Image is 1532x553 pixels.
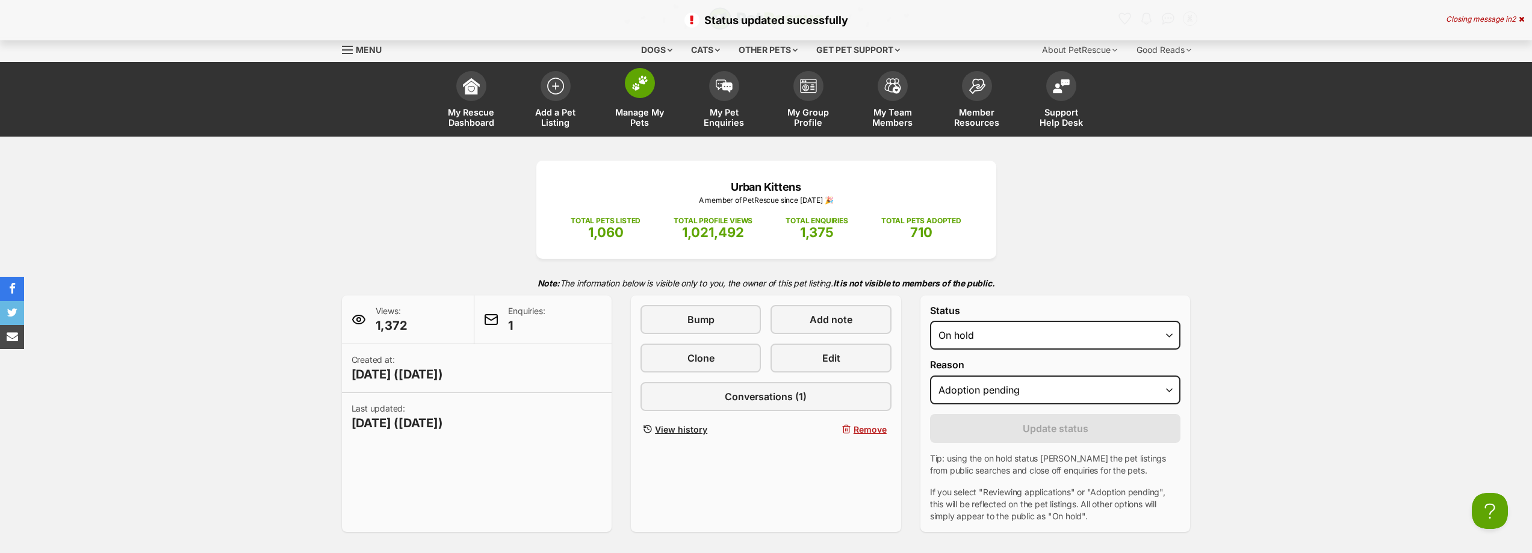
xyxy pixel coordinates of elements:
[822,351,840,365] span: Edit
[786,215,848,226] p: TOTAL ENQUIRIES
[771,421,891,438] button: Remove
[716,79,733,93] img: pet-enquiries-icon-7e3ad2cf08bfb03b45e93fb7055b45f3efa6380592205ae92323e6603595dc1f.svg
[429,65,513,137] a: My Rescue Dashboard
[930,486,1181,522] p: If you select "Reviewing applications" or "Adoption pending", this will be reflected on the pet l...
[697,107,751,128] span: My Pet Enquiries
[554,179,978,195] p: Urban Kittens
[352,415,443,431] span: [DATE] ([DATE])
[1019,65,1103,137] a: Support Help Desk
[682,65,766,137] a: My Pet Enquiries
[444,107,498,128] span: My Rescue Dashboard
[1472,493,1508,529] iframe: Help Scout Beacon - Open
[766,65,851,137] a: My Group Profile
[508,305,545,334] p: Enquiries:
[969,78,985,94] img: member-resources-icon-8e73f808a243e03378d46382f2149f9095a855e16c252ad45f914b54edf8863c.svg
[683,38,728,62] div: Cats
[613,107,667,128] span: Manage My Pets
[1023,421,1088,436] span: Update status
[725,389,807,404] span: Conversations (1)
[342,38,390,60] a: Menu
[866,107,920,128] span: My Team Members
[851,65,935,137] a: My Team Members
[881,215,961,226] p: TOTAL PETS ADOPTED
[356,45,382,55] span: Menu
[633,38,681,62] div: Dogs
[800,79,817,93] img: group-profile-icon-3fa3cf56718a62981997c0bc7e787c4b2cf8bcc04b72c1350f741eb67cf2f40e.svg
[950,107,1004,128] span: Member Resources
[1446,15,1524,23] div: Closing message in
[640,382,892,411] a: Conversations (1)
[12,12,1520,28] p: Status updated sucessfully
[854,423,887,436] span: Remove
[687,312,715,327] span: Bump
[554,195,978,206] p: A member of PetRescue since [DATE] 🎉
[508,317,545,334] span: 1
[810,312,852,327] span: Add note
[631,75,648,91] img: manage-my-pets-icon-02211641906a0b7f246fdf0571729dbe1e7629f14944591b6c1af311fb30b64b.svg
[598,65,682,137] a: Manage My Pets
[808,38,908,62] div: Get pet support
[547,78,564,94] img: add-pet-listing-icon-0afa8454b4691262ce3f59096e99ab1cd57d4a30225e0717b998d2c9b9846f56.svg
[1034,107,1088,128] span: Support Help Desk
[930,453,1181,477] p: Tip: using the on hold status [PERSON_NAME] the pet listings from public searches and close off e...
[352,366,443,383] span: [DATE] ([DATE])
[771,344,891,372] a: Edit
[352,403,443,431] p: Last updated:
[730,38,806,62] div: Other pets
[640,421,761,438] a: View history
[588,224,624,240] span: 1,060
[352,354,443,383] p: Created at:
[376,305,408,334] p: Views:
[342,271,1191,295] p: The information below is visible only to you, the owner of this pet listing.
[1512,14,1516,23] span: 2
[538,278,560,288] strong: Note:
[1034,38,1126,62] div: About PetRescue
[930,414,1181,443] button: Update status
[833,278,995,288] strong: It is not visible to members of the public.
[884,78,901,94] img: team-members-icon-5396bd8760b3fe7c0b43da4ab00e1e3bb1a5d9ba89233759b79545d2d3fc5d0d.svg
[771,305,891,334] a: Add note
[910,224,932,240] span: 710
[687,351,715,365] span: Clone
[682,224,744,240] span: 1,021,492
[655,423,707,436] span: View history
[463,78,480,94] img: dashboard-icon-eb2f2d2d3e046f16d808141f083e7271f6b2e854fb5c12c21221c1fb7104beca.svg
[640,305,761,334] a: Bump
[930,359,1181,370] label: Reason
[571,215,640,226] p: TOTAL PETS LISTED
[1128,38,1200,62] div: Good Reads
[781,107,836,128] span: My Group Profile
[930,305,1181,316] label: Status
[800,224,834,240] span: 1,375
[1053,79,1070,93] img: help-desk-icon-fdf02630f3aa405de69fd3d07c3f3aa587a6932b1a1747fa1d2bba05be0121f9.svg
[674,215,752,226] p: TOTAL PROFILE VIEWS
[935,65,1019,137] a: Member Resources
[640,344,761,372] a: Clone
[513,65,598,137] a: Add a Pet Listing
[529,107,583,128] span: Add a Pet Listing
[376,317,408,334] span: 1,372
